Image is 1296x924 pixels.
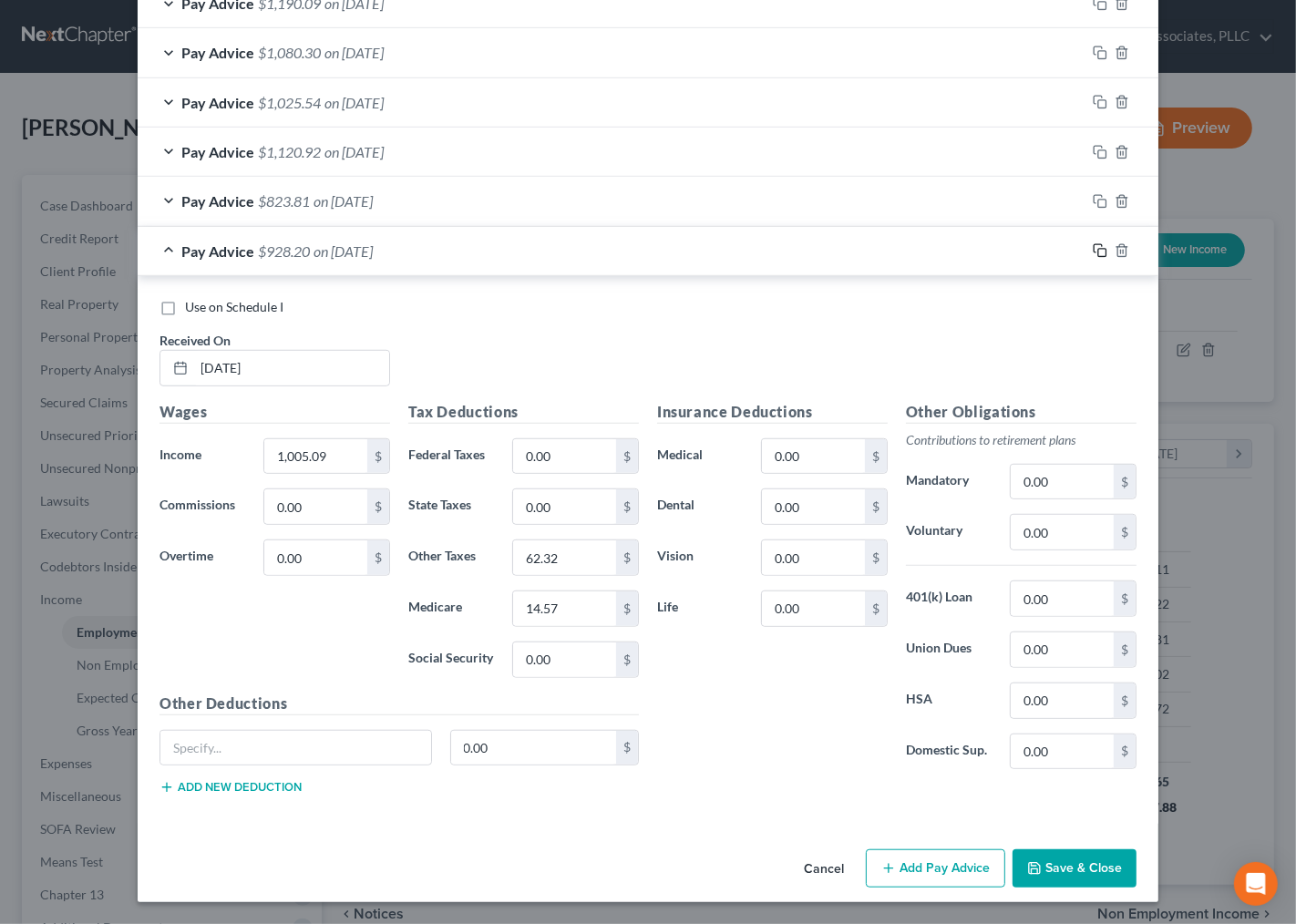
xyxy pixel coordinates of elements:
div: $ [865,439,887,474]
span: Pay Advice [181,94,254,111]
input: 0.00 [762,591,865,626]
h5: Other Obligations [906,401,1137,424]
div: $ [865,540,887,575]
label: Other Taxes [399,539,503,576]
div: $ [616,489,638,524]
span: on [DATE] [314,192,373,210]
span: $928.20 [258,242,310,260]
span: Received On [159,333,231,348]
button: Add new deduction [159,780,302,795]
h5: Other Deductions [159,693,639,715]
span: $1,120.92 [258,143,321,160]
input: 0.00 [264,489,367,524]
div: $ [865,489,887,524]
input: 0.00 [1011,683,1114,718]
div: $ [367,489,389,524]
label: Federal Taxes [399,438,503,475]
span: Pay Advice [181,44,254,61]
span: on [DATE] [324,143,384,160]
label: Mandatory [897,464,1001,500]
span: $823.81 [258,192,310,210]
label: Medical [648,438,752,475]
div: $ [1114,632,1136,667]
button: Cancel [789,851,859,888]
span: on [DATE] [324,44,384,61]
label: Vision [648,539,752,576]
input: 0.00 [513,540,616,575]
label: HSA [897,683,1001,719]
div: $ [865,591,887,626]
div: $ [616,540,638,575]
input: 0.00 [513,591,616,626]
input: 0.00 [264,439,367,474]
label: 401(k) Loan [897,580,1001,617]
label: Social Security [399,642,503,678]
input: 0.00 [264,540,367,575]
span: $1,025.54 [258,94,321,111]
input: 0.00 [1011,515,1114,549]
p: Contributions to retirement plans [906,431,1137,449]
span: $1,080.30 [258,44,321,61]
div: $ [1114,581,1136,616]
div: $ [1114,465,1136,499]
span: on [DATE] [324,94,384,111]
label: State Taxes [399,488,503,525]
input: 0.00 [1011,465,1114,499]
span: Pay Advice [181,242,254,260]
div: $ [367,439,389,474]
div: $ [1114,734,1136,769]
label: Domestic Sup. [897,734,1001,770]
input: MM/DD/YYYY [194,351,389,385]
label: Dental [648,488,752,525]
button: Add Pay Advice [866,849,1005,888]
input: Specify... [160,731,431,765]
label: Commissions [150,488,254,525]
div: $ [1114,515,1136,549]
span: Pay Advice [181,143,254,160]
span: on [DATE] [314,242,373,260]
div: $ [616,439,638,474]
label: Life [648,590,752,627]
div: $ [616,642,638,677]
input: 0.00 [1011,632,1114,667]
h5: Insurance Deductions [657,401,888,424]
div: $ [1114,683,1136,718]
label: Voluntary [897,514,1001,550]
input: 0.00 [762,540,865,575]
input: 0.00 [451,731,617,765]
input: 0.00 [762,439,865,474]
input: 0.00 [513,439,616,474]
div: $ [616,591,638,626]
label: Union Dues [897,631,1001,668]
input: 0.00 [513,489,616,524]
label: Overtime [150,539,254,576]
div: Open Intercom Messenger [1234,862,1278,906]
input: 0.00 [513,642,616,677]
input: 0.00 [762,489,865,524]
div: $ [367,540,389,575]
h5: Wages [159,401,390,424]
button: Save & Close [1013,849,1137,888]
span: Income [159,447,201,462]
input: 0.00 [1011,734,1114,769]
label: Medicare [399,590,503,627]
input: 0.00 [1011,581,1114,616]
span: Use on Schedule I [185,299,283,314]
h5: Tax Deductions [408,401,639,424]
div: $ [616,731,638,765]
span: Pay Advice [181,192,254,210]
